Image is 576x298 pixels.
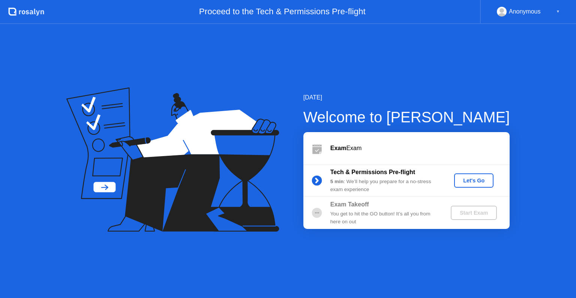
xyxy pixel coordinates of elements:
[451,206,497,220] button: Start Exam
[330,144,510,153] div: Exam
[454,173,493,188] button: Let's Go
[303,106,510,128] div: Welcome to [PERSON_NAME]
[457,178,490,184] div: Let's Go
[454,210,494,216] div: Start Exam
[330,201,369,208] b: Exam Takeoff
[330,210,438,226] div: You get to hit the GO button! It’s all you from here on out
[509,7,541,17] div: Anonymous
[330,178,438,193] div: : We’ll help you prepare for a no-stress exam experience
[330,179,344,184] b: 5 min
[303,93,510,102] div: [DATE]
[330,169,415,175] b: Tech & Permissions Pre-flight
[556,7,560,17] div: ▼
[330,145,346,151] b: Exam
